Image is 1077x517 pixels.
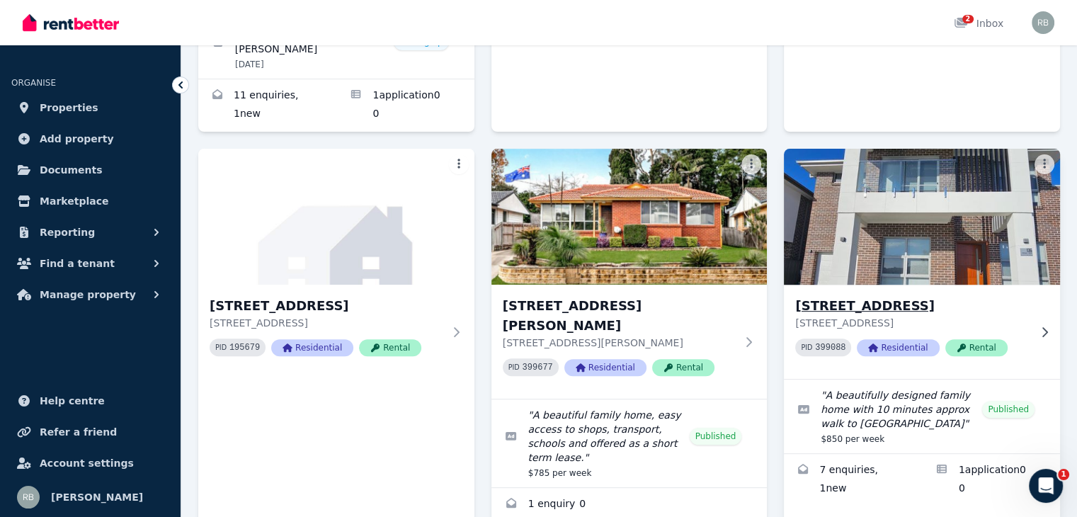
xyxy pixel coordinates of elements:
[17,486,40,509] img: Raj Bala
[922,454,1060,506] a: Applications for 136 Parkway Dr, Marsden Park
[40,130,114,147] span: Add property
[784,149,1060,379] a: 136 Parkway Dr, Marsden Park[STREET_ADDRESS][STREET_ADDRESS]PID 399088ResidentialRental
[503,296,736,336] h3: [STREET_ADDRESS][PERSON_NAME]
[795,316,1029,330] p: [STREET_ADDRESS]
[11,387,169,415] a: Help centre
[11,93,169,122] a: Properties
[784,454,922,506] a: Enquiries for 136 Parkway Dr, Marsden Park
[503,336,736,350] p: [STREET_ADDRESS][PERSON_NAME]
[857,339,939,356] span: Residential
[801,343,812,351] small: PID
[11,449,169,477] a: Account settings
[11,125,169,153] a: Add property
[11,156,169,184] a: Documents
[40,224,95,241] span: Reporting
[215,343,227,351] small: PID
[962,15,974,23] span: 2
[198,149,474,285] img: 35 Tomah Crescent, The Ponds
[523,363,553,373] code: 399677
[1035,154,1054,174] button: More options
[1029,469,1063,503] iframe: Intercom live chat
[1032,11,1054,34] img: Raj Bala
[40,99,98,116] span: Properties
[491,149,768,285] img: 49 Ursula St, Cootamundra
[1058,469,1069,480] span: 1
[784,380,1060,453] a: Edit listing: A beautifully designed family home with 10 minutes approx walk to Northbourne Publi...
[11,249,169,278] button: Find a tenant
[40,161,103,178] span: Documents
[198,19,474,79] a: View details for Oluwanifemi and Adebayo Olumide
[359,339,421,356] span: Rental
[210,296,443,316] h3: [STREET_ADDRESS]
[40,392,105,409] span: Help centre
[23,12,119,33] img: RentBetter
[652,359,714,376] span: Rental
[198,149,474,379] a: 35 Tomah Crescent, The Ponds[STREET_ADDRESS][STREET_ADDRESS]PID 195679ResidentialRental
[491,399,768,487] a: Edit listing: A beautiful family home, easy access to shops, transport, schools and offered as a ...
[40,455,134,472] span: Account settings
[11,418,169,446] a: Refer a friend
[491,149,768,399] a: 49 Ursula St, Cootamundra[STREET_ADDRESS][PERSON_NAME][STREET_ADDRESS][PERSON_NAME]PID 399677Resi...
[508,363,520,371] small: PID
[449,154,469,174] button: More options
[40,286,136,303] span: Manage property
[40,424,117,441] span: Refer a friend
[11,187,169,215] a: Marketplace
[815,343,845,353] code: 399088
[11,78,56,88] span: ORGANISE
[945,339,1008,356] span: Rental
[777,145,1067,288] img: 136 Parkway Dr, Marsden Park
[954,16,1003,30] div: Inbox
[271,339,353,356] span: Residential
[198,79,336,132] a: Enquiries for 20 Burcham St, Marsden Park
[40,193,108,210] span: Marketplace
[741,154,761,174] button: More options
[11,280,169,309] button: Manage property
[336,79,474,132] a: Applications for 20 Burcham St, Marsden Park
[11,218,169,246] button: Reporting
[795,296,1029,316] h3: [STREET_ADDRESS]
[564,359,646,376] span: Residential
[40,255,115,272] span: Find a tenant
[51,489,143,506] span: [PERSON_NAME]
[210,316,443,330] p: [STREET_ADDRESS]
[229,343,260,353] code: 195679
